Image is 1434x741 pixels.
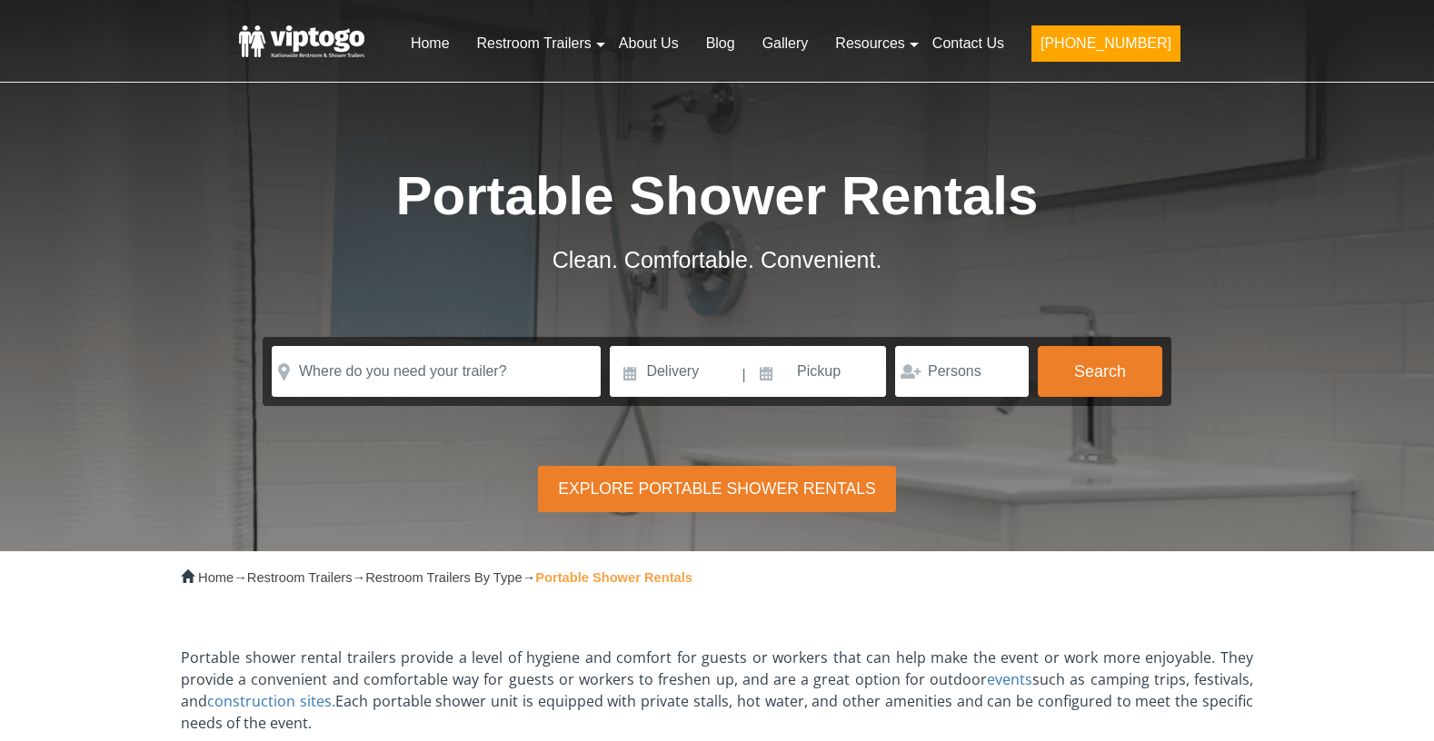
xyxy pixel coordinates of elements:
[198,570,692,585] span: → → →
[396,165,1039,226] span: Portable Shower Rentals
[1018,24,1194,73] a: [PHONE_NUMBER]
[1038,346,1162,397] button: Search
[610,346,740,397] input: Delivery
[463,24,605,64] a: Restroom Trailers
[987,669,1032,689] a: events
[535,570,692,585] strong: Portable Shower Rentals
[605,24,692,64] a: About Us
[397,24,463,64] a: Home
[365,570,522,585] a: Restroom Trailers By Type
[822,24,918,64] a: Resources
[198,570,234,585] a: Home
[247,570,353,585] a: Restroom Trailers
[181,647,1253,734] p: Portable shower rental trailers provide a level of hygiene and comfort for guests or workers that...
[742,346,746,404] span: |
[749,24,822,64] a: Gallery
[919,24,1018,64] a: Contact Us
[538,466,897,512] div: Explore Portable Shower Rentals
[895,346,1029,397] input: Persons
[553,247,882,272] span: Clean. Comfortable. Convenient.
[272,346,601,397] input: Where do you need your trailer?
[1031,25,1180,62] button: [PHONE_NUMBER]
[692,24,749,64] a: Blog
[748,346,886,397] input: Pickup
[207,691,335,711] a: construction sites.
